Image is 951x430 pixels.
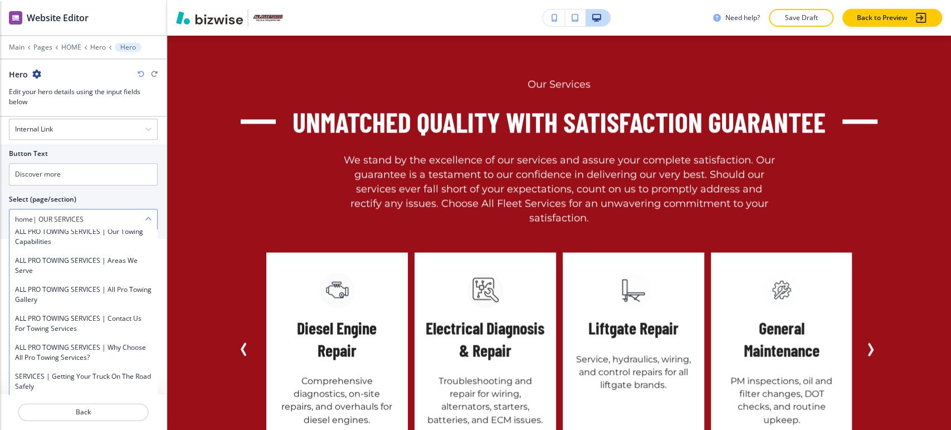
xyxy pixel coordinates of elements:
p: Our Services [528,77,591,92]
h4: Internal Link [15,124,53,134]
p: Back to Preview [857,13,908,23]
h4: SERVICES | Getting your truck on the road safely [15,372,152,392]
img: editor icon [9,11,22,25]
h2: Website Editor [27,11,89,25]
h4: ALL PRO TOWING SERVICES | Our Towing Capabilities [15,227,152,247]
button: HOME [61,43,81,51]
h5: Liftgate Repair [588,317,679,339]
img: Your Logo [253,14,283,22]
h5: Electrical Diagnosis & Repair [426,317,545,361]
img: Electrical Diagnosis & Repair [467,272,503,308]
button: Hero [90,43,106,51]
button: Previous Slide [234,337,259,361]
p: Back [19,407,148,417]
h3: Need help? [725,13,760,23]
img: Liftgate Repair [616,272,651,308]
p: Save Draft [783,13,819,23]
p: PM inspections, oil and filter changes, DOT checks, and routine upkeep. [722,374,841,426]
button: Next Slide [860,337,885,361]
h2: Hero [9,69,28,80]
h5: Diesel Engine Repair [277,317,397,361]
h3: Unmatched Quality with Satisfaction Guarantee [292,103,826,140]
h2: Button Text [9,149,48,159]
h4: ALL PRO TOWING SERVICES | Contact Us for Towing Services [15,314,152,334]
h4: ALL PRO TOWING SERVICES | Areas We Serve [15,256,152,276]
button: Hero [115,43,142,52]
h4: ALL PRO TOWING SERVICES | Why Choose All Pro Towing Services? [15,343,152,363]
button: Back [18,403,149,421]
p: Service, hydraulics, wiring, and control repairs for all liftgate brands. [574,353,693,391]
p: We stand by the excellence of our services and assure your complete satisfaction. Our guarantee i... [342,153,777,226]
button: Pages [33,43,52,51]
h3: Edit your hero details using the input fields below [9,87,158,107]
button: Main [9,43,25,51]
img: Bizwise Logo [176,11,243,25]
p: Comprehensive diagnostics, on‑site repairs, and overhauls for diesel engines. [277,374,397,426]
h5: General Maintenance [722,317,841,361]
button: Back to Preview [842,9,942,27]
button: Save Draft [769,9,833,27]
input: Manual Input [9,210,145,229]
p: Troubleshooting and repair for wiring, alternators, starters, batteries, and ECM issues. [426,374,545,426]
img: Diesel Engine Repair [319,272,355,308]
h4: ALL PRO TOWING SERVICES | All Pro Towing Gallery [15,285,152,305]
h2: Select (page/section) [9,194,76,204]
p: Hero [120,43,136,51]
img: General Maintenance [764,272,799,308]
